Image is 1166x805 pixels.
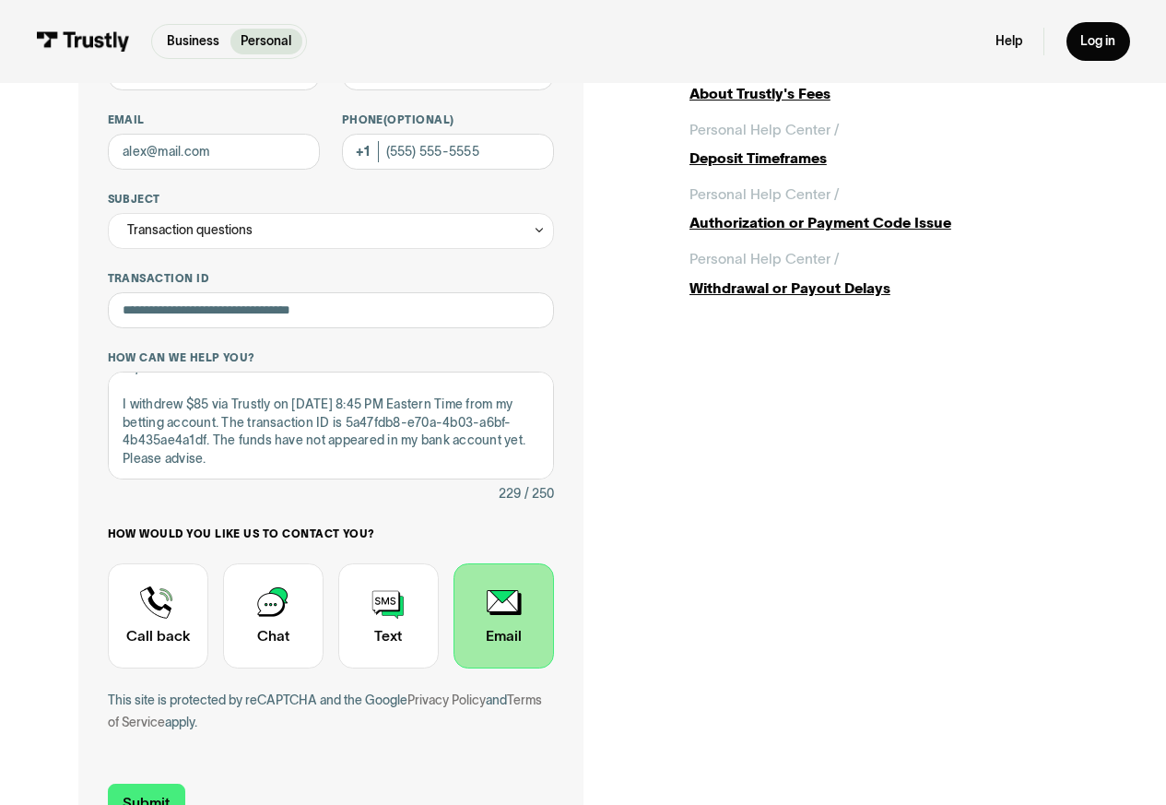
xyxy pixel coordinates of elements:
label: How would you like us to contact you? [108,527,555,541]
a: Personal [230,29,302,54]
input: alex@mail.com [108,134,321,170]
div: About Trustly's Fees [689,83,1088,104]
a: Privacy Policy [407,693,486,707]
div: Authorization or Payment Code Issue [689,212,1088,233]
div: Personal Help Center / [689,119,839,140]
img: Trustly Logo [36,31,130,51]
a: Personal Help Center /Deposit Timeframes [689,119,1088,170]
label: Email [108,112,321,127]
span: (Optional) [383,113,454,125]
p: Personal [241,32,291,52]
div: Transaction questions [108,213,555,249]
label: Phone [342,112,555,127]
a: Personal Help Center /Withdrawal or Payout Delays [689,248,1088,299]
label: Transaction ID [108,271,555,286]
a: Business [156,29,230,54]
div: Log in [1080,33,1115,50]
div: Transaction questions [127,219,253,241]
div: Personal Help Center / [689,183,839,205]
label: How can we help you? [108,350,555,365]
div: Withdrawal or Payout Delays [689,278,1088,299]
p: Business [167,32,219,52]
a: Personal Help Center /Authorization or Payment Code Issue [689,183,1088,234]
div: This site is protected by reCAPTCHA and the Google and apply. [108,690,555,733]
input: (555) 555-5555 [342,134,555,170]
a: Help [995,33,1022,50]
div: Deposit Timeframes [689,148,1088,169]
label: Subject [108,192,555,207]
div: / 250 [524,483,554,504]
div: Personal Help Center / [689,248,839,269]
div: 229 [499,483,521,504]
a: Terms of Service [108,693,542,728]
a: Log in [1066,22,1130,60]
